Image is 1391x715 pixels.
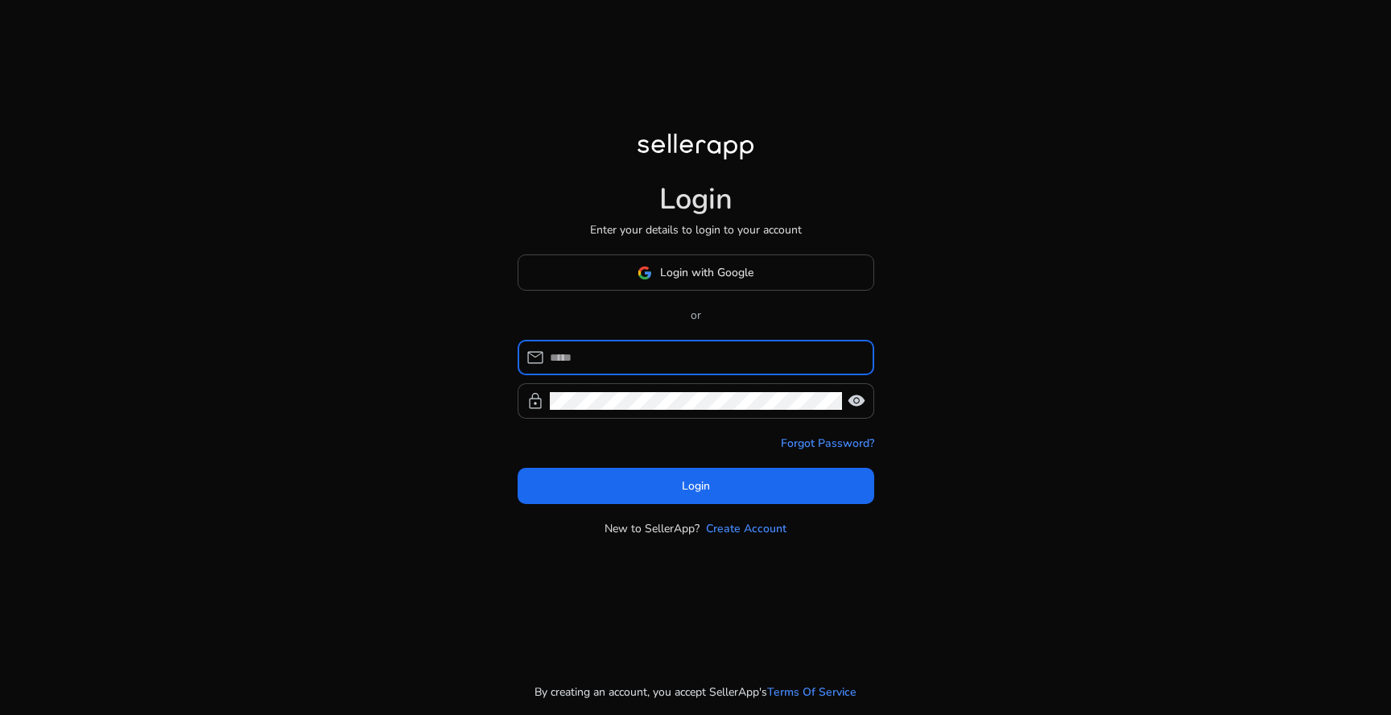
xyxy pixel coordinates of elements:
[590,221,802,238] p: Enter your details to login to your account
[706,520,786,537] a: Create Account
[518,468,874,504] button: Login
[638,266,652,280] img: google-logo.svg
[781,435,874,452] a: Forgot Password?
[847,391,866,411] span: visibility
[605,520,700,537] p: New to SellerApp?
[659,182,733,217] h1: Login
[767,684,856,701] a: Terms Of Service
[526,391,545,411] span: lock
[526,348,545,367] span: mail
[682,477,710,494] span: Login
[518,307,874,324] p: or
[660,264,753,281] span: Login with Google
[518,254,874,291] button: Login with Google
